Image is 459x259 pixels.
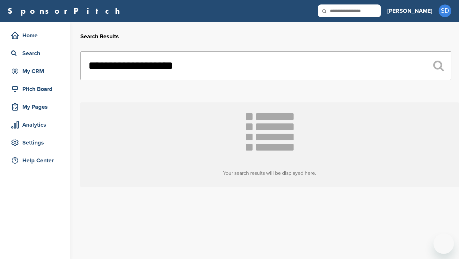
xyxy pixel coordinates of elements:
[10,137,64,148] div: Settings
[10,65,64,77] div: My CRM
[10,48,64,59] div: Search
[6,117,64,132] a: Analytics
[387,6,432,15] h3: [PERSON_NAME]
[6,82,64,96] a: Pitch Board
[387,4,432,18] a: [PERSON_NAME]
[6,100,64,114] a: My Pages
[6,46,64,61] a: Search
[6,153,64,168] a: Help Center
[10,83,64,95] div: Pitch Board
[6,28,64,43] a: Home
[433,233,454,254] iframe: Button to launch messaging window
[439,4,451,17] span: SD
[10,101,64,113] div: My Pages
[10,30,64,41] div: Home
[6,64,64,78] a: My CRM
[10,155,64,166] div: Help Center
[8,7,124,15] a: SponsorPitch
[80,169,459,177] h3: Your search results will be displayed here.
[80,32,451,41] h2: Search Results
[6,135,64,150] a: Settings
[10,119,64,130] div: Analytics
